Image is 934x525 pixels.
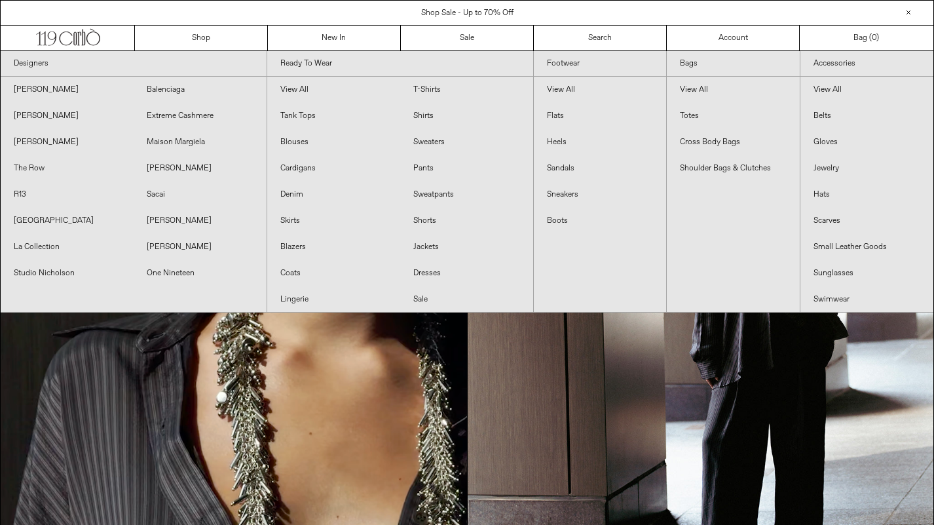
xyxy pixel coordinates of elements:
a: Dresses [400,260,533,286]
a: Shoulder Bags & Clutches [667,155,800,182]
a: New In [268,26,401,50]
a: Boots [534,208,667,234]
a: Cardigans [267,155,400,182]
a: Extreme Cashmere [134,103,267,129]
a: Sandals [534,155,667,182]
a: Account [667,26,800,50]
a: Lingerie [267,286,400,313]
a: View All [667,77,800,103]
a: View All [534,77,667,103]
a: Shop [135,26,268,50]
a: Cross Body Bags [667,129,800,155]
a: Bag () [800,26,933,50]
a: Footwear [534,51,667,77]
span: 0 [872,33,876,43]
a: [PERSON_NAME] [1,77,134,103]
a: Shop Sale - Up to 70% Off [421,8,514,18]
a: Sale [401,26,534,50]
a: Pants [400,155,533,182]
span: ) [872,32,879,44]
a: Sweatpants [400,182,533,208]
a: [PERSON_NAME] [1,103,134,129]
a: Totes [667,103,800,129]
a: Tank Tops [267,103,400,129]
a: Sneakers [534,182,667,208]
a: R13 [1,182,134,208]
a: Maison Margiela [134,129,267,155]
a: View All [800,77,933,103]
a: Swimwear [800,286,933,313]
a: Scarves [800,208,933,234]
a: View All [267,77,400,103]
a: T-Shirts [400,77,533,103]
a: [PERSON_NAME] [134,234,267,260]
a: Sacai [134,182,267,208]
a: Ready To Wear [267,51,533,77]
a: Bags [667,51,800,77]
a: Small Leather Goods [800,234,933,260]
a: Heels [534,129,667,155]
a: The Row [1,155,134,182]
a: Shorts [400,208,533,234]
a: Gloves [800,129,933,155]
a: Jackets [400,234,533,260]
a: Belts [800,103,933,129]
a: Coats [267,260,400,286]
a: La Collection [1,234,134,260]
a: Sale [400,286,533,313]
a: [PERSON_NAME] [134,208,267,234]
a: [PERSON_NAME] [134,155,267,182]
a: Jewelry [800,155,933,182]
a: Denim [267,182,400,208]
a: Sunglasses [800,260,933,286]
a: Studio Nicholson [1,260,134,286]
a: Shirts [400,103,533,129]
a: Balenciaga [134,77,267,103]
a: Accessories [800,51,933,77]
a: Search [534,26,667,50]
a: Hats [800,182,933,208]
a: Blazers [267,234,400,260]
a: Blouses [267,129,400,155]
a: Skirts [267,208,400,234]
a: [GEOGRAPHIC_DATA] [1,208,134,234]
a: Designers [1,51,267,77]
a: Flats [534,103,667,129]
a: One Nineteen [134,260,267,286]
a: [PERSON_NAME] [1,129,134,155]
a: Sweaters [400,129,533,155]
